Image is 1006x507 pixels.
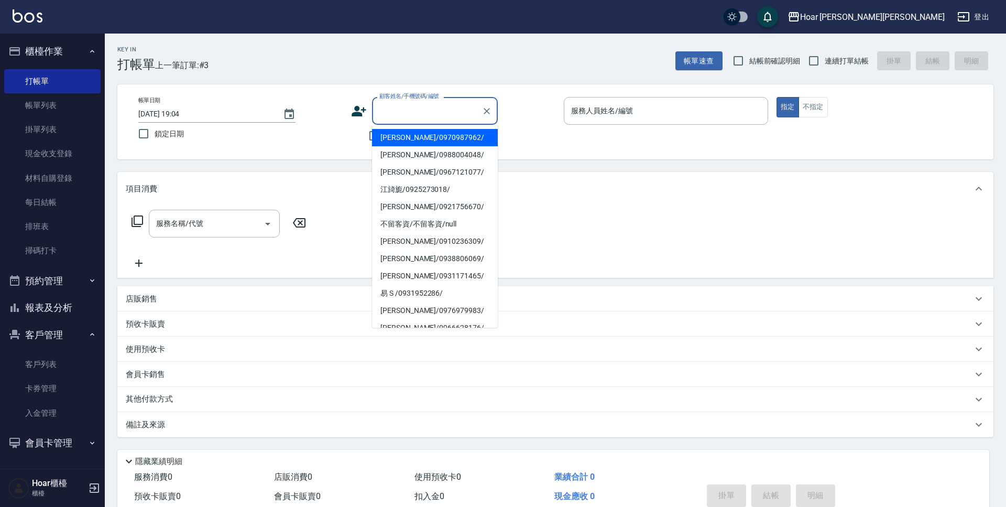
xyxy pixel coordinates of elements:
a: 入金管理 [4,401,101,425]
h5: Hoar櫃檯 [32,478,85,489]
button: 客戶管理 [4,321,101,349]
p: 項目消費 [126,184,157,195]
button: 指定 [777,97,799,117]
div: 使用預收卡 [117,337,993,362]
button: Clear [479,104,494,118]
a: 打帳單 [4,69,101,93]
span: 結帳前確認明細 [749,56,801,67]
li: [PERSON_NAME]/0921756670/ [372,198,498,215]
li: 易Ｓ/0931952286/ [372,285,498,302]
img: Logo [13,9,42,23]
p: 隱藏業績明細 [135,456,182,467]
button: 報表及分析 [4,294,101,321]
p: 會員卡銷售 [126,369,165,380]
a: 客戶列表 [4,352,101,376]
button: 不指定 [799,97,828,117]
button: Choose date, selected date is 2025-09-23 [277,102,302,127]
label: 帳單日期 [138,96,160,104]
button: 會員卡管理 [4,429,101,457]
li: 不留客資/不留客資/null [372,215,498,233]
a: 掛單列表 [4,117,101,142]
div: 預收卡販賣 [117,311,993,337]
span: 會員卡販賣 0 [274,491,321,501]
span: 預收卡販賣 0 [134,491,181,501]
a: 掃碼打卡 [4,239,101,263]
button: Open [259,215,276,232]
p: 使用預收卡 [126,344,165,355]
h3: 打帳單 [117,57,155,72]
span: 扣入金 0 [414,491,444,501]
li: [PERSON_NAME]/0970987962/ [372,129,498,146]
p: 店販銷售 [126,294,157,305]
div: 會員卡銷售 [117,362,993,387]
li: [PERSON_NAME]/0910236309/ [372,233,498,250]
p: 預收卡販賣 [126,319,165,330]
span: 店販消費 0 [274,472,312,482]
h2: Key In [117,46,155,53]
a: 每日結帳 [4,190,101,214]
img: Person [8,478,29,499]
span: 上一筆訂單:#3 [155,59,209,72]
div: Hoar [PERSON_NAME][PERSON_NAME] [800,10,945,24]
div: 備註及來源 [117,412,993,437]
button: 帳單速查 [675,51,723,71]
button: save [757,6,778,27]
li: [PERSON_NAME]/0988004048/ [372,146,498,164]
li: [PERSON_NAME]/0967121077/ [372,164,498,181]
a: 帳單列表 [4,93,101,117]
button: 登出 [953,7,993,27]
div: 項目消費 [117,172,993,206]
a: 卡券管理 [4,376,101,401]
span: 現金應收 0 [554,491,595,501]
li: [PERSON_NAME]/0938806069/ [372,250,498,267]
input: YYYY/MM/DD hh:mm [138,105,272,123]
p: 其他付款方式 [126,394,178,405]
li: [PERSON_NAME]/0931171465/ [372,267,498,285]
span: 鎖定日期 [155,128,184,139]
label: 顧客姓名/手機號碼/編號 [379,92,439,100]
li: [PERSON_NAME]/0976979983/ [372,302,498,319]
a: 排班表 [4,214,101,239]
span: 業績合計 0 [554,472,595,482]
span: 連續打單結帳 [825,56,869,67]
span: 服務消費 0 [134,472,172,482]
p: 備註及來源 [126,419,165,430]
li: [PERSON_NAME]/0966628176/ [372,319,498,337]
button: 櫃檯作業 [4,38,101,65]
p: 櫃檯 [32,489,85,498]
span: 使用預收卡 0 [414,472,461,482]
a: 現金收支登錄 [4,142,101,166]
div: 店販銷售 [117,286,993,311]
li: 江旑旎/0925273018/ [372,181,498,198]
div: 其他付款方式 [117,387,993,412]
button: Hoar [PERSON_NAME][PERSON_NAME] [783,6,949,28]
button: 預約管理 [4,267,101,295]
a: 材料自購登錄 [4,166,101,190]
